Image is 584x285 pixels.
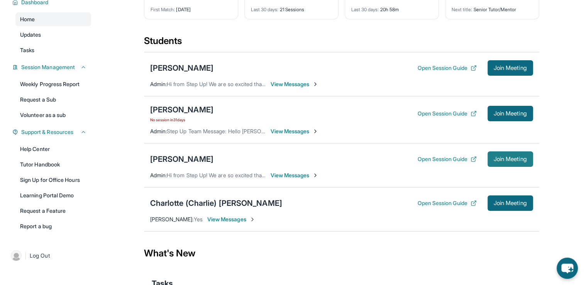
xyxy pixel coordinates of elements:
[417,199,476,207] button: Open Session Guide
[15,188,91,202] a: Learning Portal Demo
[15,204,91,218] a: Request a Feature
[8,247,91,264] a: |Log Out
[150,104,213,115] div: [PERSON_NAME]
[207,215,256,223] span: View Messages
[11,250,22,261] img: user-img
[417,110,476,117] button: Open Session Guide
[417,155,476,163] button: Open Session Guide
[312,172,318,178] img: Chevron-Right
[15,158,91,171] a: Tutor Handbook
[494,157,527,161] span: Join Meeting
[150,63,213,73] div: [PERSON_NAME]
[144,236,539,270] div: What's New
[271,127,319,135] span: View Messages
[417,64,476,72] button: Open Session Guide
[15,77,91,91] a: Weekly Progress Report
[452,7,472,12] span: Next title :
[18,63,86,71] button: Session Management
[271,171,319,179] span: View Messages
[494,66,527,70] span: Join Meeting
[271,80,319,88] span: View Messages
[452,2,533,13] div: Senior Tutor/Mentor
[150,198,282,209] div: Charlotte (Charlie) [PERSON_NAME]
[151,2,232,13] div: [DATE]
[251,7,279,12] span: Last 30 days :
[20,15,35,23] span: Home
[150,81,167,87] span: Admin :
[15,43,91,57] a: Tasks
[251,2,332,13] div: 21 Sessions
[15,93,91,107] a: Request a Sub
[488,106,533,121] button: Join Meeting
[150,216,194,222] span: [PERSON_NAME] :
[312,81,318,87] img: Chevron-Right
[150,117,213,123] span: No session in 31 days
[21,63,75,71] span: Session Management
[494,201,527,205] span: Join Meeting
[150,128,167,134] span: Admin :
[15,28,91,42] a: Updates
[249,216,256,222] img: Chevron-Right
[15,108,91,122] a: Volunteer as a sub
[18,128,86,136] button: Support & Resources
[488,60,533,76] button: Join Meeting
[144,35,539,52] div: Students
[194,216,203,222] span: Yes
[488,195,533,211] button: Join Meeting
[150,154,213,165] div: [PERSON_NAME]
[20,46,34,54] span: Tasks
[488,151,533,167] button: Join Meeting
[25,251,27,260] span: |
[351,2,432,13] div: 20h 58m
[150,172,167,178] span: Admin :
[312,128,318,134] img: Chevron-Right
[15,142,91,156] a: Help Center
[20,31,41,39] span: Updates
[30,252,50,260] span: Log Out
[151,7,175,12] span: First Match :
[21,128,73,136] span: Support & Resources
[15,12,91,26] a: Home
[557,258,578,279] button: chat-button
[494,111,527,116] span: Join Meeting
[351,7,379,12] span: Last 30 days :
[15,219,91,233] a: Report a bug
[15,173,91,187] a: Sign Up for Office Hours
